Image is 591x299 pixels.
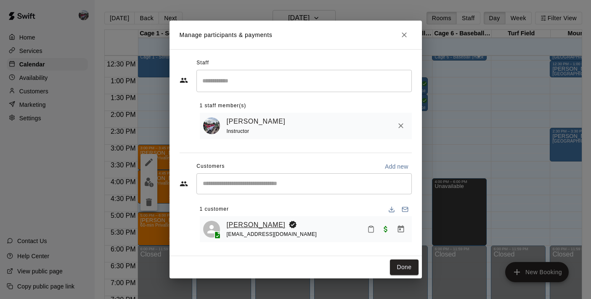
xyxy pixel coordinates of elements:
[385,203,398,216] button: Download list
[196,173,412,194] div: Start typing to search customers...
[203,221,220,238] div: Zachary Mund
[227,116,286,127] a: [PERSON_NAME]
[203,117,220,134] img: Jacob Reyes
[397,27,412,42] button: Close
[385,162,408,171] p: Add new
[200,203,229,216] span: 1 customer
[398,203,412,216] button: Email participants
[378,225,393,232] span: Paid with Card
[227,220,286,230] a: [PERSON_NAME]
[390,259,418,275] button: Done
[227,128,249,134] span: Instructor
[227,231,317,237] span: [EMAIL_ADDRESS][DOMAIN_NAME]
[393,118,408,133] button: Remove
[196,56,209,70] span: Staff
[180,31,273,40] p: Manage participants & payments
[180,76,188,85] svg: Staff
[364,222,378,236] button: Mark attendance
[289,220,297,229] svg: Booking Owner
[196,160,225,173] span: Customers
[180,180,188,188] svg: Customers
[393,222,408,237] button: Manage bookings & payment
[200,99,246,113] span: 1 staff member(s)
[382,160,412,173] button: Add new
[196,70,412,92] div: Search staff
